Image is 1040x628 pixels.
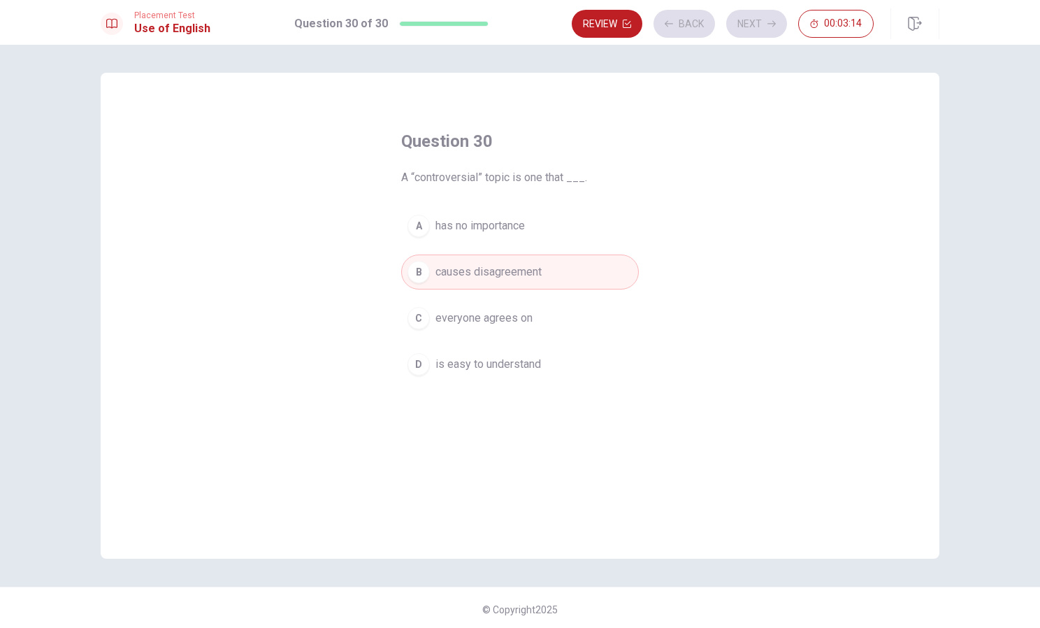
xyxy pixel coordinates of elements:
span: is easy to understand [435,356,541,373]
div: B [407,261,430,283]
span: has no importance [435,217,525,234]
span: everyone agrees on [435,310,533,327]
span: © Copyright 2025 [482,604,558,615]
button: Review [572,10,642,38]
h1: Use of English [134,20,210,37]
button: 00:03:14 [798,10,874,38]
button: Dis easy to understand [401,347,639,382]
div: A [407,215,430,237]
h1: Question 30 of 30 [294,15,388,32]
button: Ahas no importance [401,208,639,243]
button: Bcauses disagreement [401,255,639,290]
span: Placement Test [134,10,210,20]
span: 00:03:14 [824,18,862,29]
span: causes disagreement [435,264,542,280]
span: A “controversial” topic is one that ___. [401,169,639,186]
button: Ceveryone agrees on [401,301,639,336]
div: C [407,307,430,329]
h4: Question 30 [401,130,639,152]
div: D [407,353,430,376]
